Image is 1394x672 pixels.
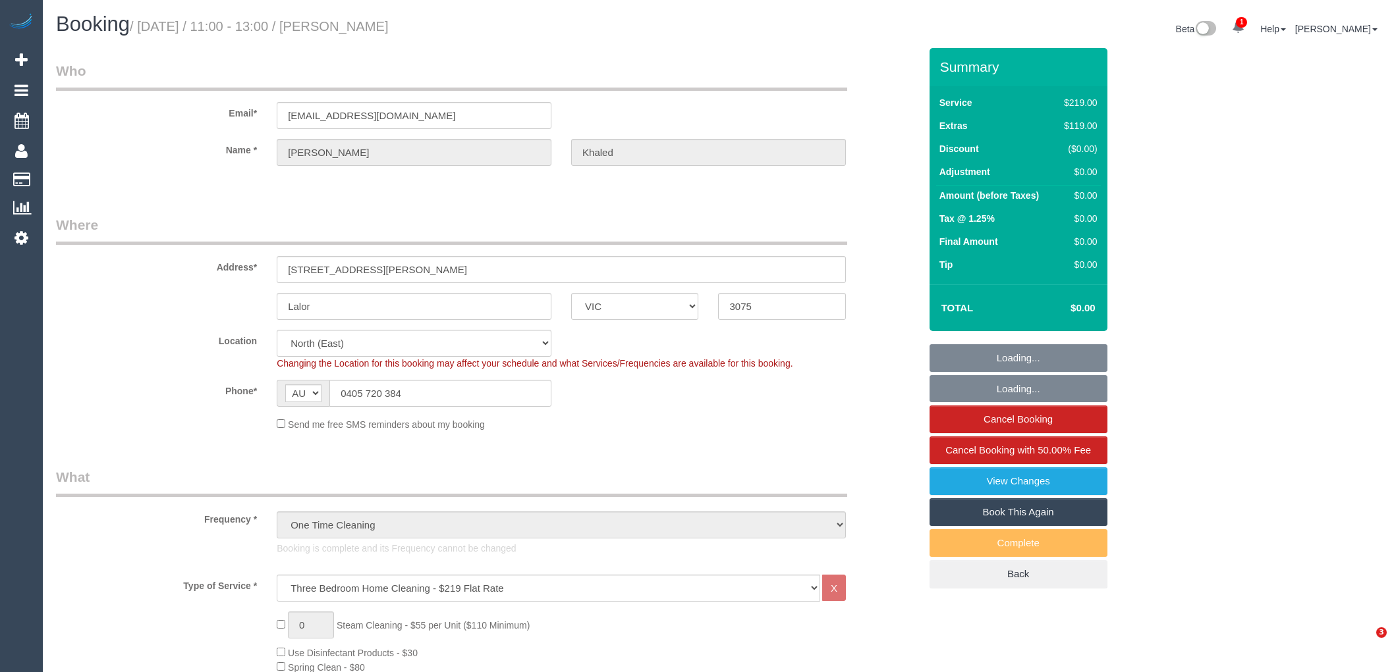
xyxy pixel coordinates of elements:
[337,620,530,631] span: Steam Cleaning - $55 per Unit ($110 Minimum)
[930,436,1107,464] a: Cancel Booking with 50.00% Fee
[46,139,267,157] label: Name *
[130,19,389,34] small: / [DATE] / 11:00 - 13:00 / [PERSON_NAME]
[930,467,1107,495] a: View Changes
[46,256,267,274] label: Address*
[46,330,267,348] label: Location
[1295,24,1378,34] a: [PERSON_NAME]
[1059,212,1097,225] div: $0.00
[8,13,34,32] img: Automaid Logo
[930,405,1107,433] a: Cancel Booking
[939,142,979,155] label: Discount
[1194,21,1216,38] img: New interface
[939,165,990,178] label: Adjustment
[56,467,847,497] legend: What
[939,189,1039,202] label: Amount (before Taxes)
[288,419,485,430] span: Send me free SMS reminders about my booking
[277,542,846,555] p: Booking is complete and its Frequency cannot be changed
[1059,119,1097,132] div: $119.00
[288,648,418,658] span: Use Disinfectant Products - $30
[939,96,972,109] label: Service
[1031,303,1095,314] h4: $0.00
[329,380,551,407] input: Phone*
[939,258,953,271] label: Tip
[930,498,1107,526] a: Book This Again
[930,560,1107,588] a: Back
[46,508,267,526] label: Frequency *
[571,139,846,166] input: Last Name*
[1059,189,1097,202] div: $0.00
[277,139,551,166] input: First Name*
[945,444,1091,455] span: Cancel Booking with 50.00% Fee
[1376,627,1387,638] span: 3
[1260,24,1286,34] a: Help
[939,212,995,225] label: Tax @ 1.25%
[46,575,267,592] label: Type of Service *
[56,61,847,91] legend: Who
[939,235,998,248] label: Final Amount
[718,293,845,320] input: Post Code*
[1176,24,1217,34] a: Beta
[1236,17,1247,28] span: 1
[56,215,847,245] legend: Where
[277,102,551,129] input: Email*
[1349,627,1381,659] iframe: Intercom live chat
[56,13,130,36] span: Booking
[1059,142,1097,155] div: ($0.00)
[277,293,551,320] input: Suburb*
[46,102,267,120] label: Email*
[1059,235,1097,248] div: $0.00
[1225,13,1251,42] a: 1
[939,119,968,132] label: Extras
[1059,96,1097,109] div: $219.00
[277,358,793,369] span: Changing the Location for this booking may affect your schedule and what Services/Frequencies are...
[46,380,267,398] label: Phone*
[1059,258,1097,271] div: $0.00
[941,302,974,313] strong: Total
[1059,165,1097,178] div: $0.00
[940,59,1101,74] h3: Summary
